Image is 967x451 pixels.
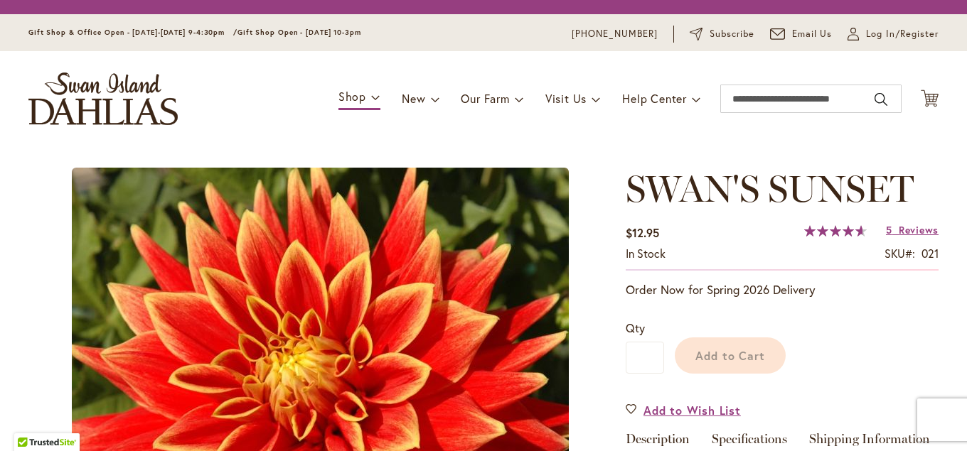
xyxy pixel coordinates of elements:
[626,225,659,240] span: $12.95
[11,401,50,440] iframe: Launch Accessibility Center
[770,27,833,41] a: Email Us
[885,246,915,261] strong: SKU
[921,246,939,262] div: 021
[338,89,366,104] span: Shop
[690,27,754,41] a: Subscribe
[886,223,939,237] a: 5 Reviews
[626,402,741,418] a: Add to Wish List
[626,246,666,261] span: In stock
[28,72,178,125] a: store logo
[461,91,509,106] span: Our Farm
[545,91,587,106] span: Visit Us
[886,223,892,237] span: 5
[710,27,754,41] span: Subscribe
[626,320,645,335] span: Qty
[237,28,361,37] span: Gift Shop Open - [DATE] 10-3pm
[572,27,658,41] a: [PHONE_NUMBER]
[875,88,887,111] button: Search
[643,402,741,418] span: Add to Wish List
[899,223,939,237] span: Reviews
[626,166,914,211] span: SWAN'S SUNSET
[28,28,237,37] span: Gift Shop & Office Open - [DATE]-[DATE] 9-4:30pm /
[804,225,867,237] div: 93%
[866,27,939,41] span: Log In/Register
[792,27,833,41] span: Email Us
[626,281,939,298] p: Order Now for Spring 2026 Delivery
[402,91,425,106] span: New
[848,27,939,41] a: Log In/Register
[626,246,666,262] div: Availability
[622,91,687,106] span: Help Center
